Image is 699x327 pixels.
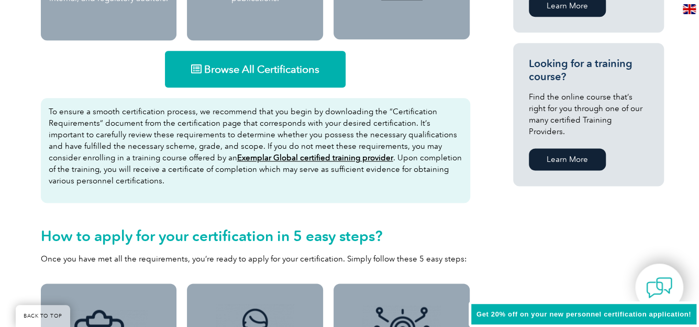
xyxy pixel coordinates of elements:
img: contact-chat.png [646,275,672,301]
a: BACK TO TOP [16,305,70,327]
span: Browse All Certifications [204,64,319,74]
a: Learn More [529,148,606,170]
a: Exemplar Global certified training provider [237,153,393,162]
span: Get 20% off on your new personnel certification application! [476,310,691,318]
p: To ensure a smooth certification process, we recommend that you begin by downloading the “Certifi... [49,106,462,187]
p: Find the online course that’s right for you through one of our many certified Training Providers. [529,91,648,137]
a: Browse All Certifications [165,51,346,88]
h3: Looking for a training course? [529,57,648,83]
h2: How to apply for your certification in 5 easy steps? [41,227,470,244]
p: Once you have met all the requirements, you’re ready to apply for your certification. Simply foll... [41,253,470,265]
img: en [683,4,696,14]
